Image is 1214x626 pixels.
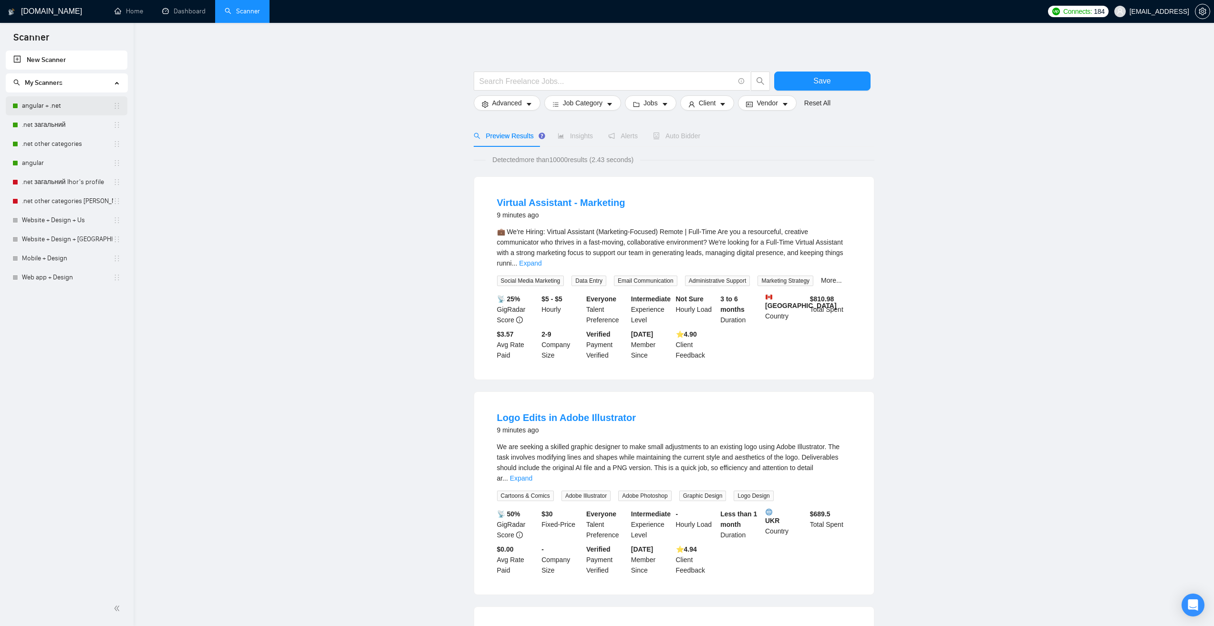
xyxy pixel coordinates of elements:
div: Company Size [540,544,584,575]
div: Open Intercom Messenger [1182,594,1204,616]
span: Job Category [563,98,602,108]
div: Duration [718,509,763,540]
div: Experience Level [629,509,674,540]
div: Member Since [629,329,674,360]
span: holder [113,140,121,148]
div: Company Size [540,329,584,360]
li: Mobile + Design [6,249,127,268]
button: folderJobscaret-down [625,95,676,111]
span: caret-down [782,101,789,108]
a: Logo Edits in Adobe Illustrator [497,412,636,423]
div: We are seeking a skilled graphic designer to make small adjustments to an existing logo using Ado... [497,441,851,483]
span: caret-down [526,101,532,108]
div: Hourly [540,294,584,325]
b: $ 689.5 [810,510,830,518]
a: Virtual Assistant - Marketing [497,197,625,208]
b: [DATE] [631,330,653,338]
span: Cartoons & Comics [497,491,554,501]
span: holder [113,178,121,186]
b: Verified [586,330,611,338]
div: Hourly Load [674,509,719,540]
input: Search Freelance Jobs... [479,75,734,87]
a: Web app + Design [22,268,113,287]
span: robot [653,133,660,139]
span: holder [113,197,121,205]
li: Website + Design + Us [6,211,127,230]
a: New Scanner [13,51,120,70]
img: upwork-logo.png [1052,8,1060,15]
b: Intermediate [631,510,671,518]
span: Social Media Marketing [497,276,564,286]
div: GigRadar Score [495,294,540,325]
a: setting [1195,8,1210,15]
span: caret-down [662,101,668,108]
span: 184 [1094,6,1104,17]
span: My Scanners [25,79,62,87]
span: search [474,133,480,139]
button: settingAdvancedcaret-down [474,95,540,111]
b: $0.00 [497,545,514,553]
span: Logo Design [734,491,773,501]
span: holder [113,274,121,281]
span: info-circle [516,532,523,538]
div: Experience Level [629,294,674,325]
span: We are seeking a skilled graphic designer to make small adjustments to an existing logo using Ado... [497,443,840,482]
div: Tooltip anchor [538,132,546,140]
div: GigRadar Score [495,509,540,540]
span: Alerts [608,132,638,140]
li: angular [6,154,127,173]
li: .net загальний [6,115,127,134]
li: angular + .net [6,96,127,115]
div: Client Feedback [674,544,719,575]
li: .net other categories Ihor's profile [6,192,127,211]
span: Preview Results [474,132,542,140]
span: user [688,101,695,108]
span: Data Entry [571,276,606,286]
button: Save [774,72,871,91]
a: Expand [519,259,541,267]
b: 3 to 6 months [720,295,745,313]
span: Client [699,98,716,108]
button: search [751,72,770,91]
b: $3.57 [497,330,514,338]
div: Payment Verified [584,544,629,575]
a: searchScanner [225,7,260,15]
span: Save [813,75,830,87]
a: dashboardDashboard [162,7,206,15]
a: More... [821,277,842,284]
span: info-circle [516,317,523,323]
div: Avg Rate Paid [495,544,540,575]
div: Total Spent [808,294,853,325]
span: folder [633,101,640,108]
span: Insights [558,132,593,140]
div: Fixed-Price [540,509,584,540]
span: Jobs [643,98,658,108]
b: Intermediate [631,295,671,303]
div: Client Feedback [674,329,719,360]
span: caret-down [606,101,613,108]
span: holder [113,102,121,110]
li: Website + Design + Europe+Asia [6,230,127,249]
span: notification [608,133,615,139]
span: Administrative Support [685,276,750,286]
span: Graphic Design [679,491,726,501]
button: idcardVendorcaret-down [738,95,796,111]
img: logo [8,4,15,20]
span: search [751,77,769,85]
div: 9 minutes ago [497,424,636,436]
b: Less than 1 month [720,510,757,528]
div: Talent Preference [584,509,629,540]
b: $ 810.98 [810,295,834,303]
b: Not Sure [676,295,704,303]
b: 📡 50% [497,510,520,518]
span: bars [552,101,559,108]
button: barsJob Categorycaret-down [544,95,621,111]
b: - [676,510,678,518]
a: Website + Design + Us [22,211,113,230]
button: setting [1195,4,1210,19]
div: Avg Rate Paid [495,329,540,360]
b: 📡 25% [497,295,520,303]
span: holder [113,236,121,243]
b: [DATE] [631,545,653,553]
